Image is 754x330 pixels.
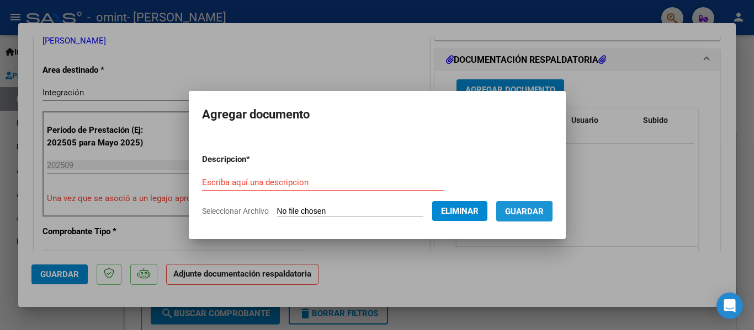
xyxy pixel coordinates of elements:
span: Guardar [505,207,544,217]
button: Eliminar [432,201,487,221]
span: Seleccionar Archivo [202,207,269,215]
p: Descripcion [202,153,307,166]
span: Eliminar [441,206,479,216]
h2: Agregar documento [202,104,553,125]
button: Guardar [496,201,553,221]
div: Open Intercom Messenger [716,293,743,319]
